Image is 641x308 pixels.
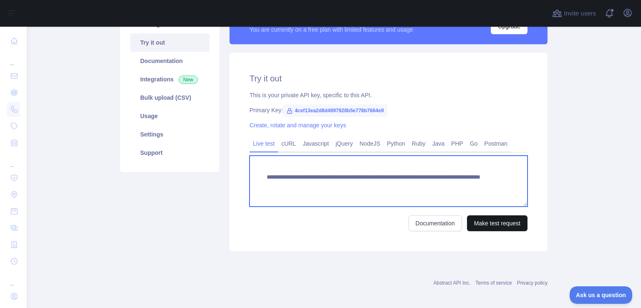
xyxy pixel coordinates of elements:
div: Primary Key: [250,106,527,114]
button: Invite users [550,7,598,20]
span: Invite users [564,9,596,18]
a: NodeJS [356,137,384,150]
a: Postman [481,137,511,150]
span: 4cef13ea2d8d4997928b5e778b7664e9 [283,104,387,117]
button: Make test request [467,215,527,231]
a: Abstract API Inc. [434,280,471,286]
a: PHP [448,137,467,150]
div: You are currently on a free plan with limited features and usage [250,25,413,34]
a: Live test [250,137,278,150]
a: Integrations New [130,70,209,88]
h2: Try it out [250,73,527,84]
a: Usage [130,107,209,125]
div: This is your private API key, specific to this API. [250,91,527,99]
a: Privacy policy [517,280,548,286]
a: Ruby [409,137,429,150]
a: Settings [130,125,209,144]
a: Create, rotate and manage your keys [250,122,346,129]
a: Try it out [130,33,209,52]
a: Documentation [409,215,462,231]
iframe: Toggle Customer Support [570,286,633,304]
div: ... [7,270,20,287]
div: ... [7,152,20,169]
div: ... [7,50,20,67]
a: Bulk upload (CSV) [130,88,209,107]
a: Java [429,137,448,150]
a: Support [130,144,209,162]
a: Javascript [299,137,332,150]
a: Python [384,137,409,150]
span: New [179,76,198,84]
a: Documentation [130,52,209,70]
a: Terms of service [475,280,512,286]
a: Go [467,137,481,150]
a: cURL [278,137,299,150]
a: jQuery [332,137,356,150]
